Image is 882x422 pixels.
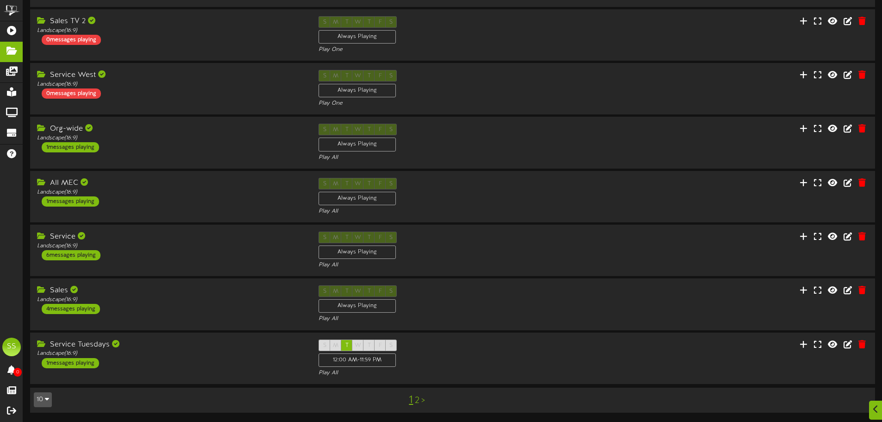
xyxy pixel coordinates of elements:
[37,134,305,142] div: Landscape ( 16:9 )
[34,392,52,407] button: 10
[37,16,305,27] div: Sales TV 2
[37,189,305,196] div: Landscape ( 16:9 )
[319,208,586,215] div: Play All
[37,27,305,35] div: Landscape ( 16:9 )
[319,46,586,54] div: Play One
[368,342,371,349] span: T
[37,242,305,250] div: Landscape ( 16:9 )
[37,70,305,81] div: Service West
[319,246,396,259] div: Always Playing
[319,192,396,205] div: Always Playing
[319,299,396,313] div: Always Playing
[42,304,100,314] div: 4 messages playing
[333,342,338,349] span: M
[389,342,393,349] span: S
[415,396,419,406] a: 2
[37,350,305,358] div: Landscape ( 16:9 )
[323,342,326,349] span: S
[37,296,305,304] div: Landscape ( 16:9 )
[13,368,22,377] span: 0
[345,342,349,349] span: T
[409,394,413,406] a: 1
[37,124,305,134] div: Org-wide
[2,338,21,356] div: SS
[355,342,361,349] span: W
[379,342,382,349] span: F
[421,396,425,406] a: >
[319,154,586,162] div: Play All
[37,178,305,189] div: All MEC
[42,88,101,99] div: 0 messages playing
[37,285,305,296] div: Sales
[37,340,305,350] div: Service Tuesdays
[42,142,99,152] div: 1 messages playing
[42,358,99,368] div: 1 messages playing
[319,84,396,97] div: Always Playing
[319,353,396,367] div: 12:00 AM - 11:59 PM
[37,81,305,88] div: Landscape ( 16:9 )
[42,250,100,260] div: 6 messages playing
[319,315,586,323] div: Play All
[319,138,396,151] div: Always Playing
[319,30,396,44] div: Always Playing
[42,196,99,207] div: 1 messages playing
[42,35,101,45] div: 0 messages playing
[319,261,586,269] div: Play All
[319,100,586,107] div: Play One
[37,232,305,242] div: Service
[319,369,586,377] div: Play All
